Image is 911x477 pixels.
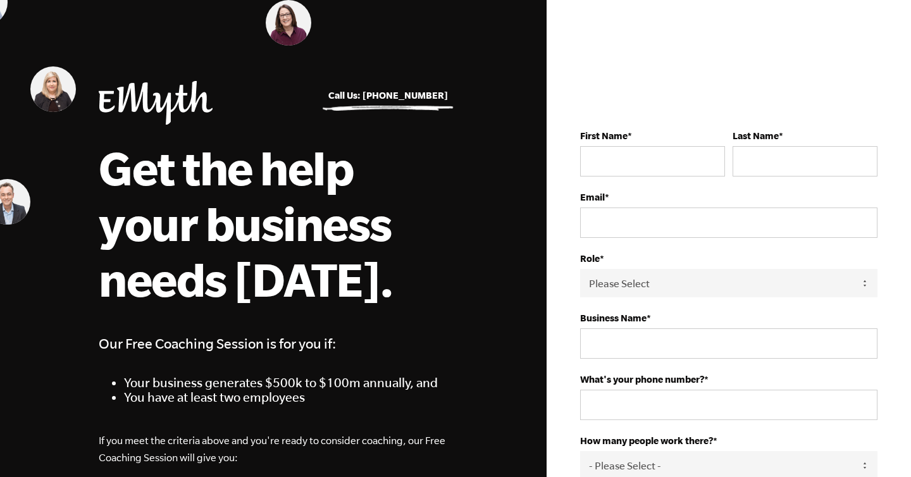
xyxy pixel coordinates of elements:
strong: Role [580,253,600,264]
strong: Business Name [580,313,647,323]
strong: First Name [580,130,628,141]
h4: Our Free Coaching Session is for you if: [99,332,448,355]
p: If you meet the criteria above and you're ready to consider coaching, our Free Coaching Session w... [99,432,448,466]
h1: Get the help your business needs [DATE]. [99,140,447,307]
strong: Last Name [733,130,779,141]
iframe: Chat Widget [848,416,911,477]
li: Your business generates $500k to $100m annually, and [124,375,448,390]
img: Tricia Amara, EMyth Business Coach [30,66,76,112]
a: Call Us: [PHONE_NUMBER] [328,90,448,101]
strong: What's your phone number? [580,374,704,385]
strong: Email [580,192,605,202]
strong: How many people work there? [580,435,713,446]
img: EMyth [99,81,213,125]
li: You have at least two employees [124,390,448,404]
